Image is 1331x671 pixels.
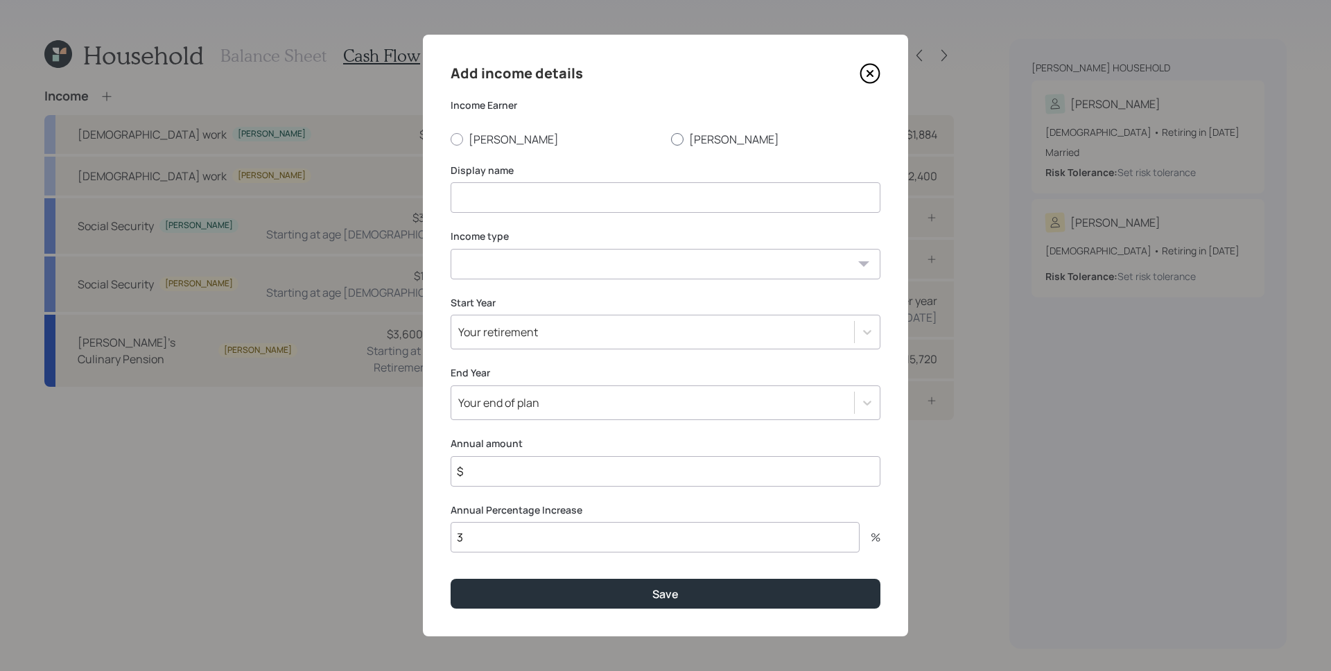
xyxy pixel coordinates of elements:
h4: Add income details [451,62,583,85]
label: End Year [451,366,880,380]
label: Annual amount [451,437,880,451]
div: Your retirement [458,324,538,340]
label: Annual Percentage Increase [451,503,880,517]
label: Start Year [451,296,880,310]
button: Save [451,579,880,609]
div: Save [652,586,679,602]
div: Your end of plan [458,395,539,410]
label: Income type [451,229,880,243]
label: [PERSON_NAME] [671,132,880,147]
label: Display name [451,164,880,177]
label: Income Earner [451,98,880,112]
label: [PERSON_NAME] [451,132,660,147]
div: % [860,532,880,543]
